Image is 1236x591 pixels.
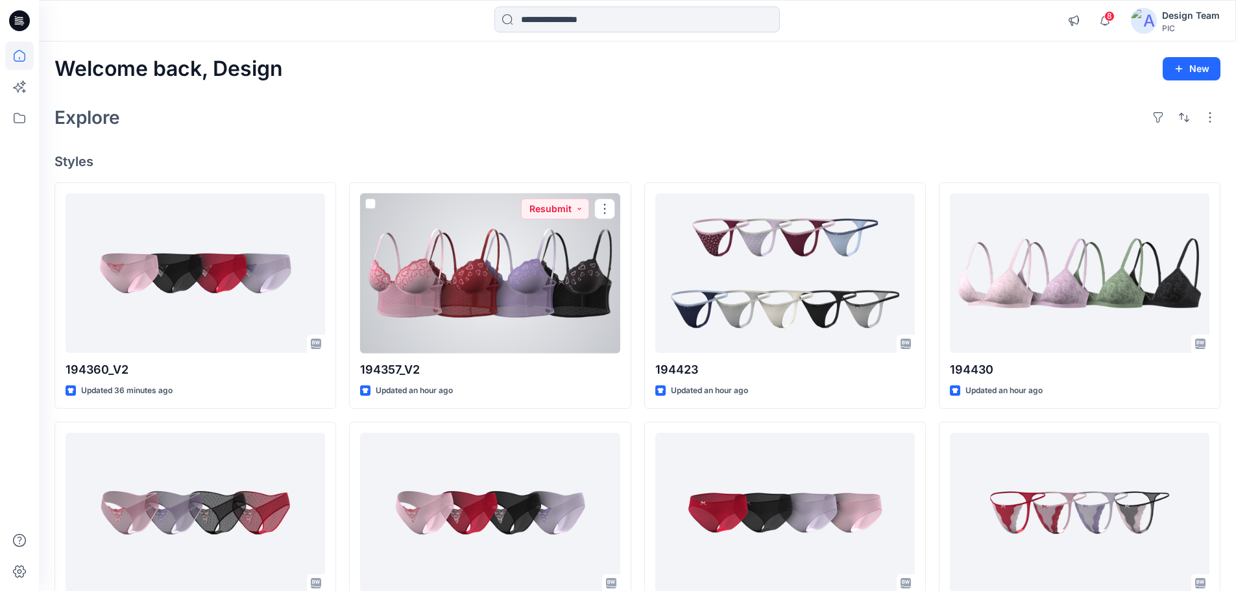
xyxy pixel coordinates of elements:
p: 194357_V2 [360,361,620,379]
p: Updated an hour ago [965,384,1043,398]
p: Updated an hour ago [376,384,453,398]
p: 194423 [655,361,915,379]
a: 194423 [655,193,915,354]
div: Design Team [1162,8,1220,23]
button: New [1163,57,1220,80]
p: 194360_V2 [66,361,325,379]
div: PIC [1162,23,1220,33]
a: 194430 [950,193,1209,354]
a: 194357_V2 [360,193,620,354]
p: Updated 36 minutes ago [81,384,173,398]
img: avatar [1131,8,1157,34]
a: 194360_V2 [66,193,325,354]
p: Updated an hour ago [671,384,748,398]
h2: Explore [55,107,120,128]
h4: Styles [55,154,1220,169]
span: 8 [1104,11,1115,21]
p: 194430 [950,361,1209,379]
h2: Welcome back, Design [55,57,283,81]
